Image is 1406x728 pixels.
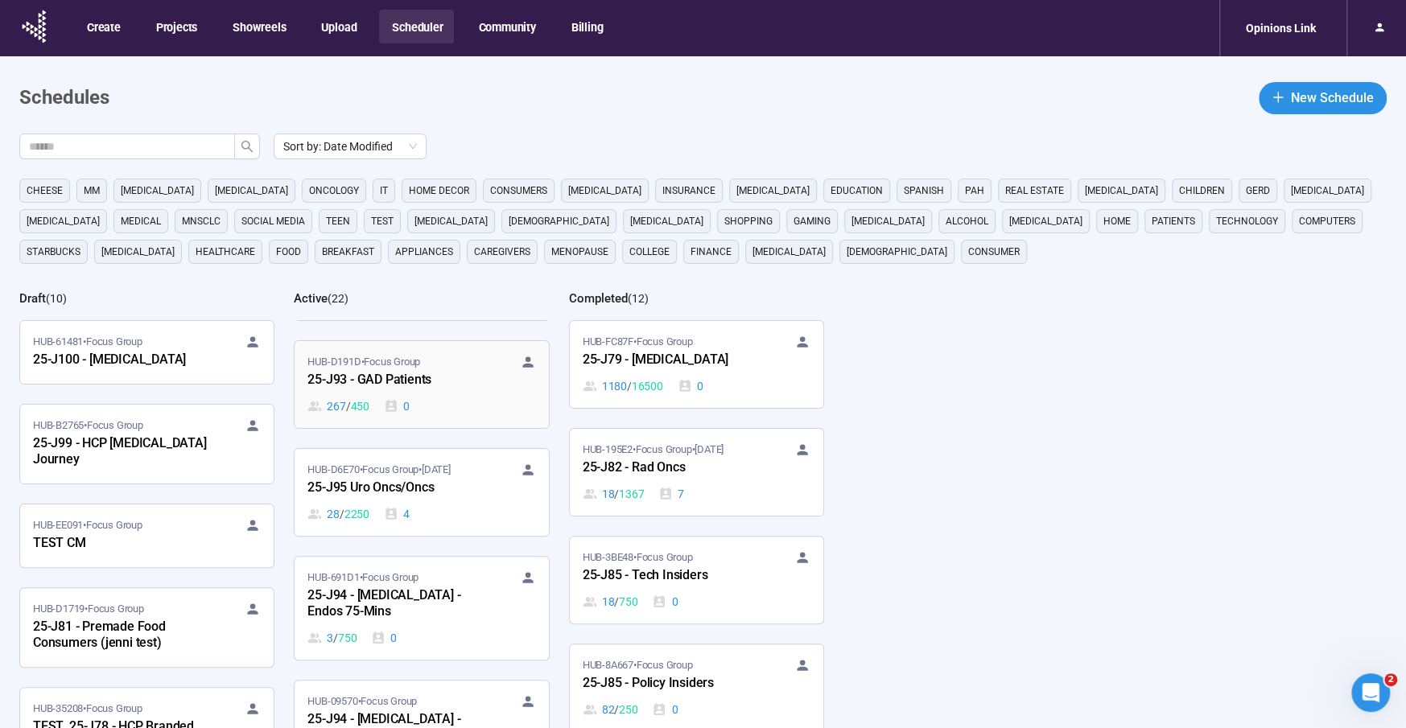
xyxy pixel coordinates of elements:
span: / [346,397,351,415]
span: 2 [1384,673,1397,686]
span: appliances [395,244,453,260]
div: 25-J95 Uro Oncs/Oncs [307,478,484,499]
div: 25-J79 - [MEDICAL_DATA] [583,350,760,371]
span: / [340,505,344,523]
a: HUB-D1719•Focus Group25-J81 - Premade Food Consumers (jenni test) [20,588,274,667]
div: 4 [384,505,410,523]
div: 3 [307,629,357,647]
span: MM [84,183,100,199]
span: HUB-B2765 • Focus Group [33,417,143,434]
span: children [1179,183,1225,199]
a: HUB-FC87F•Focus Group25-J79 - [MEDICAL_DATA]1180 / 165000 [570,321,823,408]
span: menopause [551,244,608,260]
span: finance [691,244,732,260]
span: / [614,593,619,611]
span: social media [241,213,305,229]
span: ( 22 ) [328,292,348,305]
span: healthcare [196,244,255,260]
a: HUB-D6E70•Focus Group•[DATE]25-J95 Uro Oncs/Oncs28 / 22504 [295,449,548,536]
div: 0 [652,593,678,611]
a: HUB-B2765•Focus Group25-J99 - HCP [MEDICAL_DATA] Journey [20,405,274,483]
span: HUB-61481 • Focus Group [33,334,142,350]
span: cheese [27,183,63,199]
span: Food [276,244,301,260]
span: ( 12 ) [628,292,649,305]
span: ( 10 ) [46,292,67,305]
div: 25-J85 - Policy Insiders [583,673,760,694]
div: 25-J82 - Rad Oncs [583,458,760,479]
iframe: Intercom live chat [1351,673,1390,712]
span: real estate [1005,183,1064,199]
button: Community [465,10,546,43]
span: [MEDICAL_DATA] [101,244,175,260]
span: Teen [326,213,350,229]
h1: Schedules [19,83,109,113]
span: computers [1299,213,1355,229]
div: 0 [371,629,397,647]
time: [DATE] [422,463,451,475]
div: 0 [678,377,703,395]
button: search [234,134,260,159]
span: search [241,140,254,153]
span: 1367 [619,485,644,503]
span: Test [371,213,394,229]
button: Scheduler [379,10,454,43]
span: [DEMOGRAPHIC_DATA] [509,213,609,229]
div: 18 [583,485,645,503]
a: HUB-EE091•Focus GroupTEST CM [20,504,274,567]
span: caregivers [474,244,530,260]
a: HUB-D191D•Focus Group25-J93 - GAD Patients267 / 4500 [295,341,548,428]
span: 450 [351,397,369,415]
span: Sort by: Date Modified [283,134,417,158]
span: [MEDICAL_DATA] [1085,183,1158,199]
div: 267 [307,397,369,415]
span: breakfast [322,244,374,260]
span: [MEDICAL_DATA] [568,183,641,199]
span: [MEDICAL_DATA] [414,213,488,229]
div: TEST CM [33,533,210,554]
span: technology [1216,213,1278,229]
span: / [614,701,619,718]
span: Spanish [904,183,944,199]
span: HUB-D1719 • Focus Group [33,601,144,617]
span: medical [121,213,161,229]
span: [MEDICAL_DATA] [630,213,703,229]
span: HUB-D191D • Focus Group [307,354,420,370]
h2: Active [294,291,328,306]
span: 250 [619,701,637,718]
div: 7 [658,485,684,503]
div: 25-J94 - [MEDICAL_DATA] - Endos 75-Mins [307,586,484,623]
span: / [333,629,338,647]
div: 28 [307,505,369,523]
span: [MEDICAL_DATA] [851,213,925,229]
span: Insurance [662,183,715,199]
button: Upload [308,10,368,43]
span: gaming [794,213,831,229]
span: oncology [309,183,359,199]
button: Create [74,10,132,43]
button: Billing [559,10,615,43]
span: HUB-09570 • Focus Group [307,693,417,709]
span: shopping [724,213,773,229]
span: PAH [965,183,984,199]
div: 0 [384,397,410,415]
time: [DATE] [695,443,724,455]
span: HUB-3BE48 • Focus Group [583,549,693,566]
span: [MEDICAL_DATA] [736,183,810,199]
span: 16500 [632,377,663,395]
div: 1180 [583,377,663,395]
span: New Schedule [1291,88,1374,108]
span: GERD [1246,183,1270,199]
button: plusNew Schedule [1259,82,1387,114]
span: [MEDICAL_DATA] [1291,183,1364,199]
div: 82 [583,701,638,718]
span: it [380,183,388,199]
span: 750 [619,593,637,611]
a: HUB-195E2•Focus Group•[DATE]25-J82 - Rad Oncs18 / 13677 [570,429,823,516]
div: 18 [583,593,638,611]
div: 0 [652,701,678,718]
button: Showreels [220,10,297,43]
span: plus [1272,91,1284,104]
span: education [831,183,883,199]
span: / [627,377,632,395]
